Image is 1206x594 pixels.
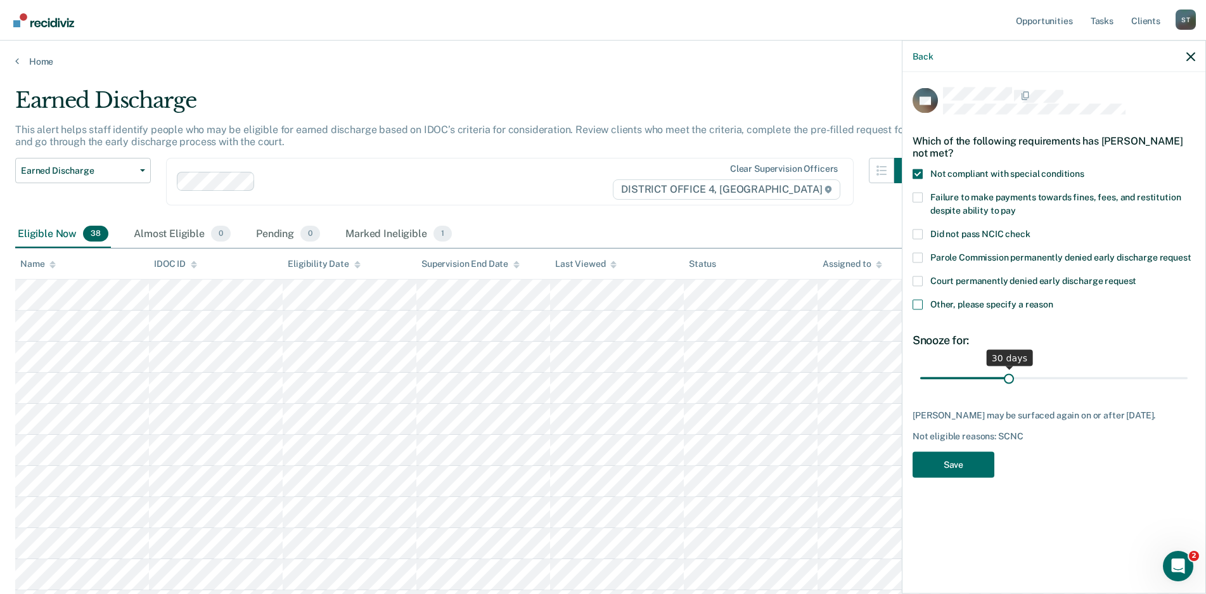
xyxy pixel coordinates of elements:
[823,259,882,269] div: Assigned to
[13,13,74,27] img: Recidiviz
[433,226,452,242] span: 1
[1189,551,1199,561] span: 2
[930,275,1136,285] span: Court permanently denied early discharge request
[987,349,1033,366] div: 30 days
[913,124,1195,169] div: Which of the following requirements has [PERSON_NAME] not met?
[83,226,108,242] span: 38
[913,51,933,61] button: Back
[1176,10,1196,30] div: S T
[930,191,1181,215] span: Failure to make payments towards fines, fees, and restitution despite ability to pay
[930,299,1053,309] span: Other, please specify a reason
[131,221,233,249] div: Almost Eligible
[15,56,1191,67] a: Home
[154,259,197,269] div: IDOC ID
[913,431,1195,442] div: Not eligible reasons: SCNC
[15,87,920,124] div: Earned Discharge
[1176,10,1196,30] button: Profile dropdown button
[930,252,1191,262] span: Parole Commission permanently denied early discharge request
[1163,551,1193,581] iframe: Intercom live chat
[288,259,361,269] div: Eligibility Date
[300,226,320,242] span: 0
[689,259,716,269] div: Status
[21,165,135,176] span: Earned Discharge
[15,124,918,148] p: This alert helps staff identify people who may be eligible for earned discharge based on IDOC’s c...
[613,179,840,200] span: DISTRICT OFFICE 4, [GEOGRAPHIC_DATA]
[421,259,520,269] div: Supervision End Date
[20,259,56,269] div: Name
[913,410,1195,420] div: [PERSON_NAME] may be surfaced again on or after [DATE].
[211,226,231,242] span: 0
[730,164,838,174] div: Clear supervision officers
[15,221,111,249] div: Eligible Now
[930,228,1030,238] span: Did not pass NCIC check
[555,259,617,269] div: Last Viewed
[913,451,994,477] button: Save
[253,221,323,249] div: Pending
[930,168,1084,178] span: Not compliant with special conditions
[343,221,454,249] div: Marked Ineligible
[913,333,1195,347] div: Snooze for:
